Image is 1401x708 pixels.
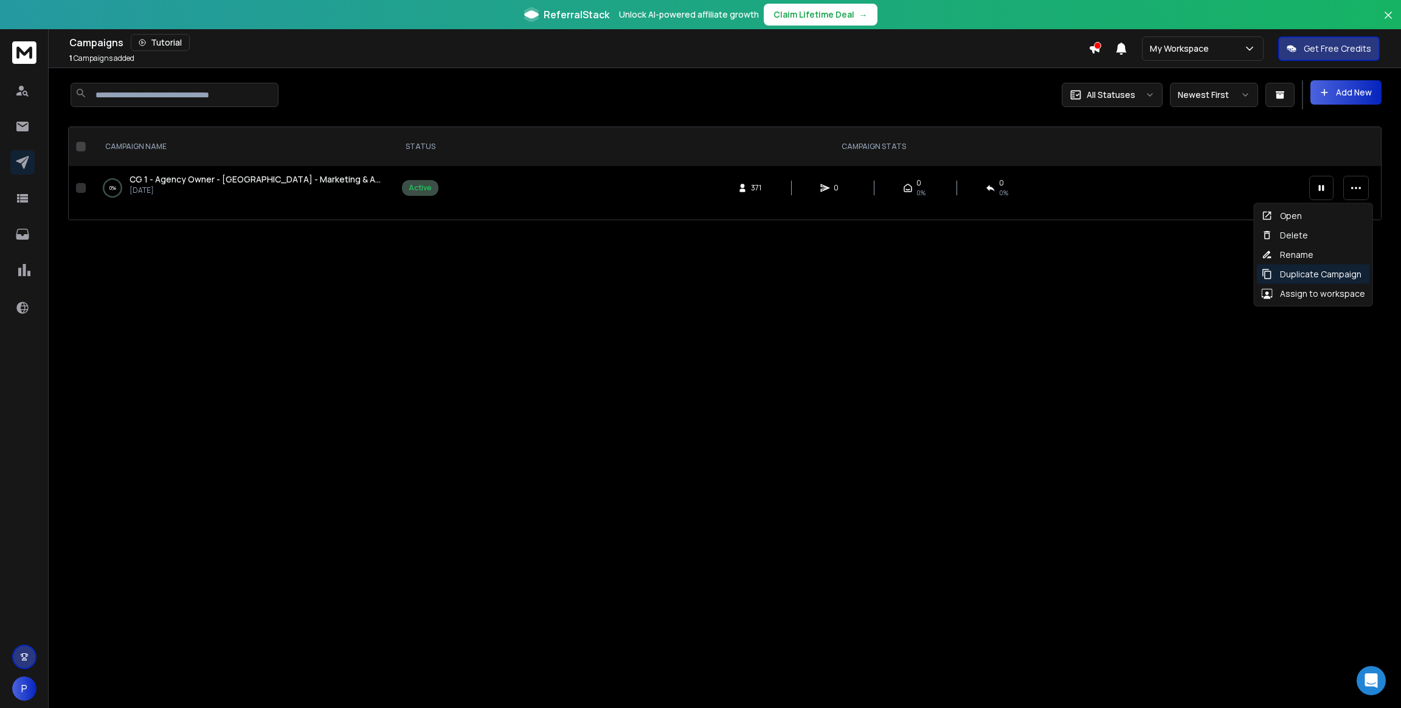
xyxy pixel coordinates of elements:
div: Assign to workspace [1262,288,1365,300]
span: CG 1 - Agency Owner - [GEOGRAPHIC_DATA] - Marketing & Advertising [130,173,416,185]
p: [DATE] [130,186,382,195]
div: Duplicate Campaign [1262,268,1361,280]
p: Unlock AI-powered affiliate growth [619,9,759,21]
div: Rename [1262,249,1313,261]
th: CAMPAIGN NAME [91,127,395,166]
div: Open Intercom Messenger [1357,666,1386,695]
span: 0 [916,178,921,188]
span: 0% [999,188,1008,198]
a: CG 1 - Agency Owner - [GEOGRAPHIC_DATA] - Marketing & Advertising [130,173,382,186]
div: Delete [1262,229,1308,241]
button: Claim Lifetime Deal→ [764,4,877,26]
span: → [859,9,868,21]
p: 0 % [109,182,116,194]
p: My Workspace [1150,43,1214,55]
button: P [12,676,36,701]
span: 1 [69,53,72,63]
div: Campaigns [69,34,1088,51]
button: Newest First [1170,83,1258,107]
th: CAMPAIGN STATS [446,127,1302,166]
span: 0% [916,188,925,198]
span: ReferralStack [544,7,609,22]
span: 371 [751,183,763,193]
div: Active [409,183,432,193]
p: Get Free Credits [1304,43,1371,55]
button: Close banner [1380,7,1396,36]
p: Campaigns added [69,54,134,63]
th: STATUS [395,127,446,166]
span: 0 [834,183,846,193]
p: All Statuses [1087,89,1135,101]
div: Open [1262,210,1302,222]
button: Get Free Credits [1278,36,1380,61]
span: 0 [999,178,1004,188]
button: Add New [1310,80,1382,105]
td: 0%CG 1 - Agency Owner - [GEOGRAPHIC_DATA] - Marketing & Advertising[DATE] [91,166,395,210]
button: Tutorial [131,34,190,51]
